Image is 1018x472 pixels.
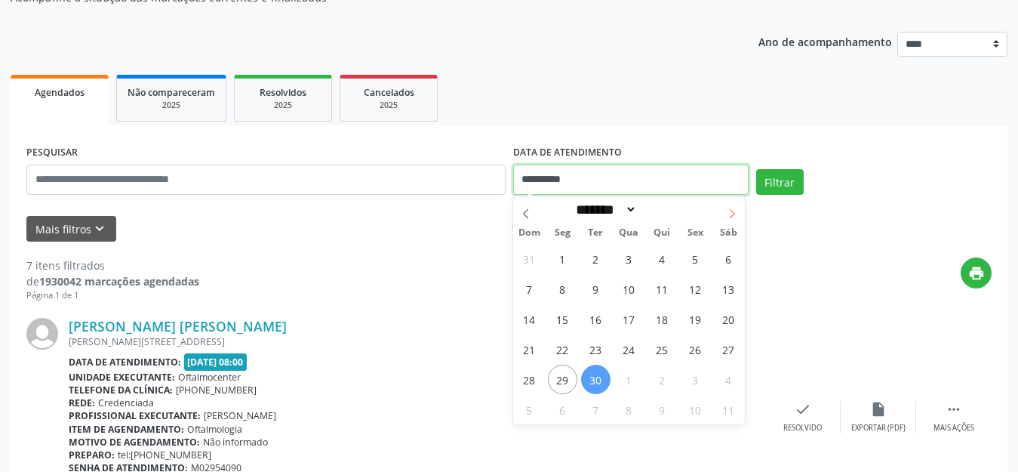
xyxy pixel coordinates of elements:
[614,365,644,394] span: Outubro 1, 2025
[26,318,58,350] img: img
[26,141,78,165] label: PESQUISAR
[612,228,645,238] span: Qua
[681,335,710,364] span: Setembro 26, 2025
[581,304,610,334] span: Setembro 16, 2025
[933,423,974,433] div: Mais ações
[260,86,306,99] span: Resolvidos
[204,409,276,422] span: [PERSON_NAME]
[69,449,115,461] b: Preparo:
[546,228,579,238] span: Seg
[364,86,414,99] span: Cancelados
[35,86,85,99] span: Agendados
[968,265,985,282] i: print
[961,258,992,288] button: print
[26,273,199,289] div: de
[614,335,644,364] span: Setembro 24, 2025
[515,395,544,424] span: Outubro 5, 2025
[69,396,95,409] b: Rede:
[678,228,712,238] span: Sex
[647,304,677,334] span: Setembro 18, 2025
[69,335,765,348] div: [PERSON_NAME][STREET_ADDRESS]
[756,169,804,195] button: Filtrar
[513,228,546,238] span: Dom
[548,395,577,424] span: Outubro 6, 2025
[187,423,242,436] span: Oftalmologia
[26,216,116,242] button: Mais filtroskeyboard_arrow_down
[581,365,610,394] span: Setembro 30, 2025
[69,409,201,422] b: Profissional executante:
[714,335,743,364] span: Setembro 27, 2025
[712,228,745,238] span: Sáb
[548,244,577,273] span: Setembro 1, 2025
[548,335,577,364] span: Setembro 22, 2025
[91,221,108,237] i: keyboard_arrow_down
[714,395,743,424] span: Outubro 11, 2025
[69,356,181,369] b: Data de atendimento:
[515,304,544,334] span: Setembro 14, 2025
[758,32,892,51] p: Ano de acompanhamento
[548,365,577,394] span: Setembro 29, 2025
[681,274,710,304] span: Setembro 12, 2025
[714,304,743,334] span: Setembro 20, 2025
[614,244,644,273] span: Setembro 3, 2025
[714,244,743,273] span: Setembro 6, 2025
[515,274,544,304] span: Setembro 7, 2025
[548,274,577,304] span: Setembro 8, 2025
[69,371,175,384] b: Unidade executante:
[69,318,287,335] a: [PERSON_NAME] [PERSON_NAME]
[870,401,887,418] i: insert_drive_file
[681,244,710,273] span: Setembro 5, 2025
[184,353,248,371] span: [DATE] 08:00
[614,304,644,334] span: Setembro 17, 2025
[203,436,268,449] span: Não informado
[581,274,610,304] span: Setembro 9, 2025
[783,423,822,433] div: Resolvido
[647,335,677,364] span: Setembro 25, 2025
[513,141,622,165] label: DATA DE ATENDIMENTO
[614,395,644,424] span: Outubro 8, 2025
[515,244,544,273] span: Agosto 31, 2025
[795,401,811,418] i: check
[645,228,678,238] span: Qui
[946,401,962,418] i: 
[681,365,710,394] span: Outubro 3, 2025
[69,423,184,436] b: Item de agendamento:
[579,228,612,238] span: Ter
[69,384,173,396] b: Telefone da clínica:
[26,289,199,302] div: Página 1 de 1
[647,365,677,394] span: Outubro 2, 2025
[26,258,199,273] div: 7 itens filtrados
[614,274,644,304] span: Setembro 10, 2025
[69,436,200,449] b: Motivo de agendamento:
[647,274,677,304] span: Setembro 11, 2025
[351,100,426,111] div: 2025
[39,274,199,288] strong: 1930042 marcações agendadas
[851,423,906,433] div: Exportar (PDF)
[581,244,610,273] span: Setembro 2, 2025
[637,202,687,217] input: Year
[98,396,154,409] span: Credenciada
[647,395,677,424] span: Outubro 9, 2025
[714,365,743,394] span: Outubro 4, 2025
[571,202,638,217] select: Month
[581,335,610,364] span: Setembro 23, 2025
[681,395,710,424] span: Outubro 10, 2025
[118,449,211,461] span: tel:[PHONE_NUMBER]
[647,244,677,273] span: Setembro 4, 2025
[581,395,610,424] span: Outubro 7, 2025
[178,371,241,384] span: Oftalmocenter
[128,100,215,111] div: 2025
[714,274,743,304] span: Setembro 13, 2025
[515,335,544,364] span: Setembro 21, 2025
[681,304,710,334] span: Setembro 19, 2025
[245,100,321,111] div: 2025
[515,365,544,394] span: Setembro 28, 2025
[548,304,577,334] span: Setembro 15, 2025
[128,86,215,99] span: Não compareceram
[176,384,257,396] span: [PHONE_NUMBER]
